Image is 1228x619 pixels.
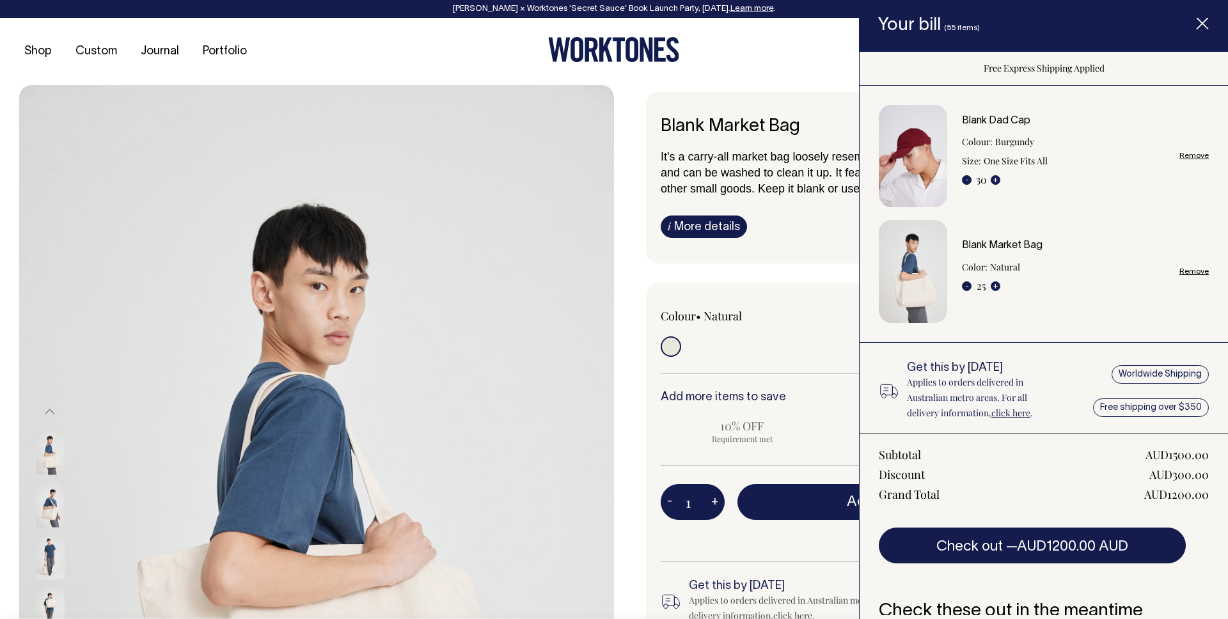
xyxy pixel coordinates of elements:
[661,215,747,238] a: iMore details
[661,150,1155,179] span: It's a carry-all market bag loosely resembling a beach bag. The cotton canvas is nice and durable...
[661,308,864,324] div: Colour
[661,489,679,515] button: -
[667,434,817,444] span: Requirement met
[962,134,993,150] dt: Colour:
[136,41,184,62] a: Journal
[661,391,1169,404] h6: Add more items to save
[879,528,1186,563] button: Check out —AUD1200.00 AUD
[847,496,909,508] span: Add to bill
[838,418,988,434] span: 20% OFF
[1145,447,1209,462] div: AUD1500.00
[36,430,65,475] img: natural
[879,105,947,208] img: Blank Dad Cap
[13,4,1215,13] div: [PERSON_NAME] × Worktones ‘Secret Sauce’ Book Launch Party, [DATE]. .
[879,467,925,482] div: Discount
[730,5,774,13] a: Learn more
[705,489,725,515] button: +
[991,281,1000,291] button: +
[40,398,59,427] button: Previous
[661,166,1155,195] span: an internal pocket to tuck away your keys, wallet and other small goods. Keep it blank or use it ...
[944,24,980,31] span: (55 items)
[696,308,701,324] span: •
[198,41,252,62] a: Portfolio
[831,414,995,448] input: 20% OFF Requirement met
[36,535,65,580] img: natural
[1149,467,1209,482] div: AUD300.00
[668,219,671,233] span: i
[737,528,1169,543] span: Free Express Shipping Applied
[991,407,1030,419] a: click here
[36,483,65,528] img: natural
[984,153,1048,169] dd: One Size Fits All
[991,175,1000,185] button: +
[1179,267,1209,276] a: Remove
[962,281,972,291] button: -
[962,241,1043,250] a: Blank Market Bag
[667,418,817,434] span: 10% OFF
[879,220,947,323] img: Blank Market Bag
[689,580,938,593] h6: Get this by [DATE]
[962,260,988,275] dt: Color:
[907,375,1059,421] p: Applies to orders delivered in Australian metro areas. For all delivery information, .
[995,134,1034,150] dd: Burgundy
[962,153,981,169] dt: Size:
[1017,540,1128,553] span: AUD1200.00 AUD
[879,487,940,502] div: Grand Total
[838,434,988,444] span: Requirement met
[1144,487,1209,502] div: AUD1200.00
[990,260,1020,275] dd: Natural
[962,116,1030,125] a: Blank Dad Cap
[962,175,972,185] button: -
[879,447,921,462] div: Subtotal
[70,41,122,62] a: Custom
[984,62,1105,74] span: Free Express Shipping Applied
[1179,152,1209,160] a: Remove
[19,41,57,62] a: Shop
[661,117,1169,137] h6: Blank Market Bag
[838,166,886,179] span: t features
[661,414,824,448] input: 10% OFF Requirement met
[907,362,1059,375] h6: Get this by [DATE]
[704,308,742,324] label: Natural
[737,484,1169,520] button: Add to bill —AUD30.00AUD22.50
